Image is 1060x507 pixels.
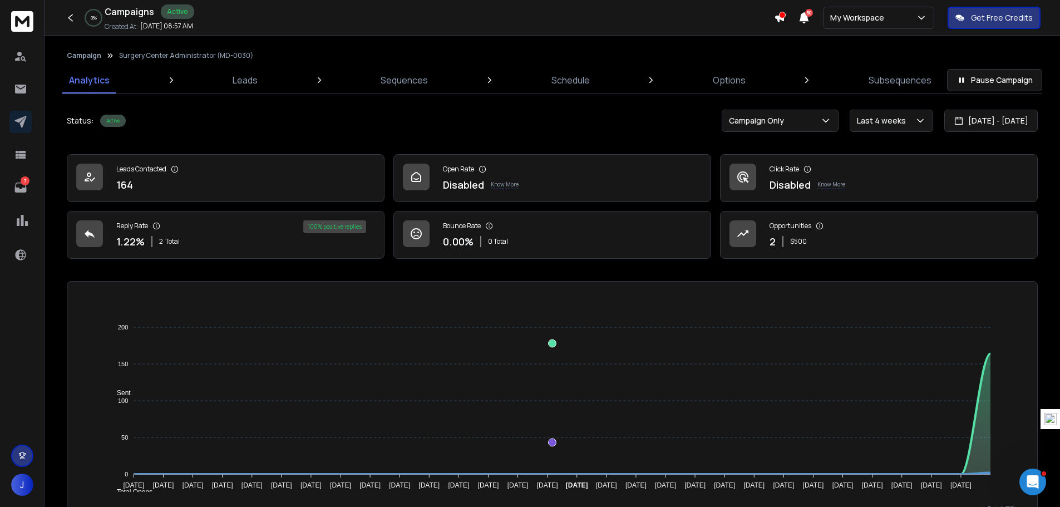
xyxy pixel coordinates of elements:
p: $ 500 [790,237,807,246]
p: Last 4 weeks [857,115,910,126]
a: Click RateDisabledKnow More [720,154,1038,202]
button: Pause Campaign [947,69,1042,91]
tspan: [DATE] [330,481,351,489]
p: Bounce Rate [443,221,481,230]
tspan: 0 [125,471,128,478]
tspan: [DATE] [773,481,794,489]
tspan: [DATE] [537,481,558,489]
tspan: [DATE] [300,481,322,489]
tspan: [DATE] [389,481,410,489]
p: Click Rate [770,165,799,174]
a: Open RateDisabledKnow More [393,154,711,202]
tspan: [DATE] [655,481,676,489]
a: Sequences [374,67,435,93]
tspan: [DATE] [123,481,144,489]
a: Opportunities2$500 [720,211,1038,259]
tspan: [DATE] [418,481,440,489]
a: Leads [226,67,264,93]
span: 50 [805,9,813,17]
p: Know More [491,180,519,189]
tspan: [DATE] [359,481,381,489]
button: J [11,474,33,496]
p: Leads Contacted [116,165,166,174]
p: Campaign Only [729,115,788,126]
p: Get Free Credits [971,12,1033,23]
p: Opportunities [770,221,811,230]
button: Campaign [67,51,101,60]
p: Disabled [443,177,484,193]
p: 0.00 % [443,234,474,249]
p: 1.22 % [116,234,145,249]
h1: Campaigns [105,5,154,18]
tspan: [DATE] [921,481,942,489]
tspan: [DATE] [743,481,765,489]
tspan: [DATE] [566,481,588,489]
p: My Workspace [830,12,889,23]
p: Created At: [105,22,138,31]
p: [DATE] 08:57 AM [140,22,193,31]
div: 100 % positive replies [303,220,366,233]
tspan: [DATE] [862,481,883,489]
tspan: 50 [121,434,128,441]
tspan: [DATE] [891,481,913,489]
a: Options [706,67,752,93]
span: Sent [109,389,131,397]
tspan: [DATE] [153,481,174,489]
a: Leads Contacted164 [67,154,384,202]
tspan: [DATE] [212,481,233,489]
button: [DATE] - [DATE] [944,110,1038,132]
tspan: [DATE] [714,481,735,489]
p: Know More [817,180,845,189]
tspan: [DATE] [448,481,469,489]
tspan: [DATE] [950,481,972,489]
span: Total [165,237,180,246]
tspan: [DATE] [625,481,647,489]
a: Reply Rate1.22%2Total100% positive replies [67,211,384,259]
p: Surgery Center Administrator (MD-0030) [119,51,253,60]
a: 7 [9,176,32,199]
p: 164 [116,177,133,193]
p: Leads [233,73,258,87]
tspan: 100 [118,397,128,404]
p: 2 [770,234,776,249]
iframe: Intercom live chat [1019,469,1046,495]
p: Sequences [381,73,428,87]
a: Subsequences [862,67,938,93]
tspan: [DATE] [271,481,292,489]
tspan: [DATE] [803,481,824,489]
tspan: [DATE] [832,481,854,489]
button: Get Free Credits [948,7,1041,29]
tspan: [DATE] [183,481,204,489]
p: Analytics [69,73,110,87]
p: Schedule [551,73,590,87]
a: Bounce Rate0.00%0 Total [393,211,711,259]
tspan: 150 [118,361,128,367]
p: 0 Total [488,237,508,246]
p: Disabled [770,177,811,193]
p: 7 [21,176,29,185]
p: 0 % [91,14,97,21]
a: Analytics [62,67,116,93]
span: Total Opens [109,488,152,496]
div: Active [161,4,194,19]
span: 2 [159,237,163,246]
p: Options [713,73,746,87]
tspan: 200 [118,324,128,331]
tspan: [DATE] [507,481,529,489]
div: Active [100,115,126,127]
p: Subsequences [869,73,931,87]
p: Open Rate [443,165,474,174]
tspan: [DATE] [478,481,499,489]
tspan: [DATE] [596,481,617,489]
tspan: [DATE] [241,481,263,489]
tspan: [DATE] [684,481,706,489]
p: Status: [67,115,93,126]
p: Reply Rate [116,221,148,230]
a: Schedule [545,67,596,93]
